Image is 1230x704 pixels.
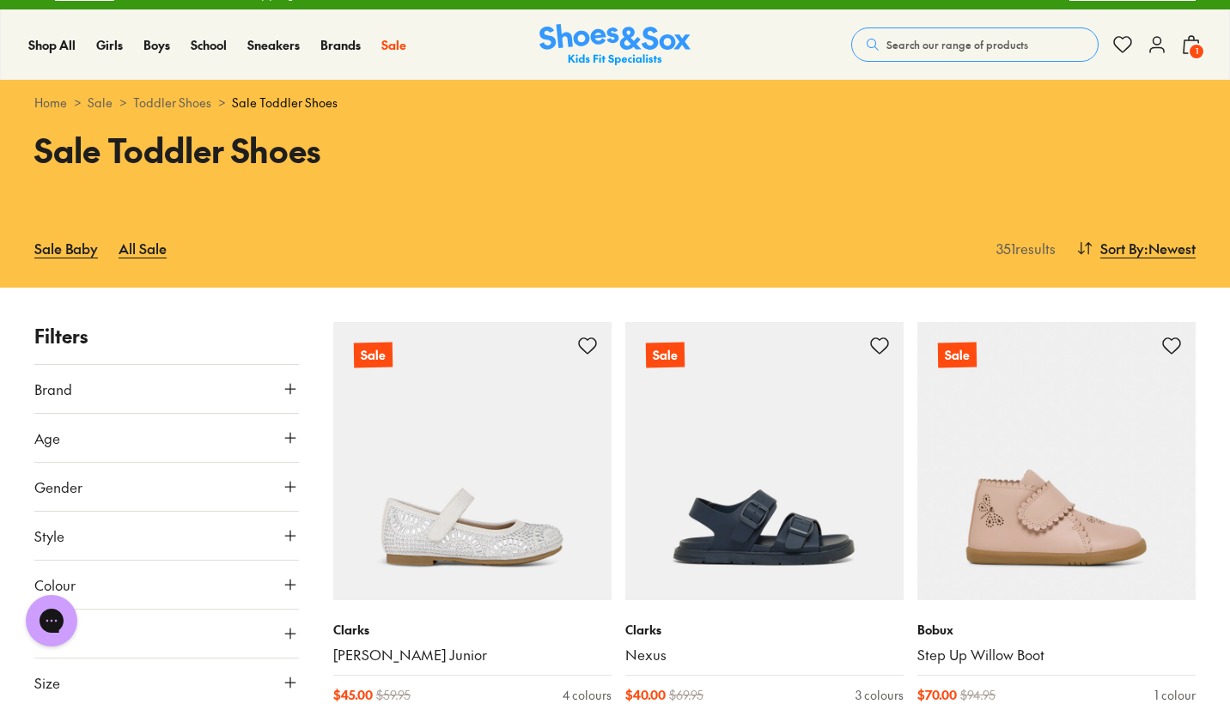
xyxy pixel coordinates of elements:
[669,686,703,704] span: $ 69.95
[34,561,299,609] button: Colour
[625,646,904,665] a: Nexus
[96,36,123,53] span: Girls
[381,36,406,53] span: Sale
[17,589,86,652] iframe: Gorgias live chat messenger
[333,322,612,600] a: Sale
[1154,686,1196,704] div: 1 colour
[28,36,76,54] a: Shop All
[88,94,113,112] a: Sale
[563,686,612,704] div: 4 colours
[1076,229,1196,267] button: Sort By:Newest
[34,463,299,511] button: Gender
[851,27,1099,62] button: Search our range of products
[119,229,167,267] a: All Sale
[625,322,904,600] a: Sale
[34,574,76,595] span: Colour
[247,36,300,54] a: Sneakers
[34,125,594,174] h1: Sale Toddler Shoes
[232,94,338,112] span: Sale Toddler Shoes
[143,36,170,53] span: Boys
[34,476,82,497] span: Gender
[1188,43,1205,60] span: 1
[938,343,977,368] p: Sale
[34,94,1196,112] div: > > >
[96,36,123,54] a: Girls
[381,36,406,54] a: Sale
[34,672,60,693] span: Size
[856,686,904,704] div: 3 colours
[625,621,904,639] p: Clarks
[34,94,67,112] a: Home
[1144,238,1196,258] span: : Newest
[34,414,299,462] button: Age
[34,525,64,546] span: Style
[539,24,691,66] img: SNS_Logo_Responsive.svg
[34,610,299,658] button: Price
[1100,238,1144,258] span: Sort By
[960,686,996,704] span: $ 94.95
[34,512,299,560] button: Style
[989,238,1056,258] p: 351 results
[354,343,393,368] p: Sale
[34,379,72,399] span: Brand
[34,428,60,448] span: Age
[34,322,299,350] p: Filters
[247,36,300,53] span: Sneakers
[886,37,1028,52] span: Search our range of products
[333,621,612,639] p: Clarks
[333,686,373,704] span: $ 45.00
[34,365,299,413] button: Brand
[191,36,227,54] a: School
[625,686,666,704] span: $ 40.00
[539,24,691,66] a: Shoes & Sox
[333,646,612,665] a: [PERSON_NAME] Junior
[34,229,98,267] a: Sale Baby
[1181,26,1202,64] button: 1
[917,322,1196,600] a: Sale
[646,343,685,368] p: Sale
[917,646,1196,665] a: Step Up Willow Boot
[133,94,211,112] a: Toddler Shoes
[320,36,361,54] a: Brands
[320,36,361,53] span: Brands
[28,36,76,53] span: Shop All
[191,36,227,53] span: School
[917,686,957,704] span: $ 70.00
[143,36,170,54] a: Boys
[376,686,411,704] span: $ 59.95
[917,621,1196,639] p: Bobux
